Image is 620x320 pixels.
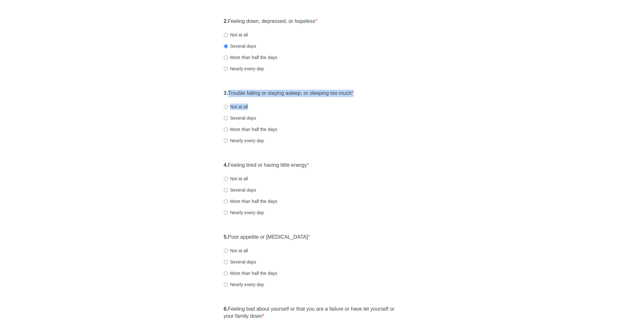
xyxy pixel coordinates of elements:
[224,43,256,49] label: Several days
[224,90,228,96] strong: 3.
[224,105,228,109] input: Not at all
[224,283,228,287] input: Nearly every day
[224,126,277,133] label: More than half the days
[224,199,228,204] input: More than half the days
[224,127,228,132] input: More than half the days
[224,306,228,312] strong: 6.
[224,67,228,71] input: Nearly every day
[224,211,228,215] input: Nearly every day
[224,104,248,110] label: Not at all
[224,54,277,61] label: More than half the days
[224,90,354,97] label: Trouble falling or staying asleep, or sleeping too much
[224,162,309,169] label: Feeling tired or having little energy
[224,18,228,24] strong: 2.
[224,162,228,168] strong: 4.
[224,139,228,143] input: Nearly every day
[224,65,264,72] label: Nearly every day
[224,234,228,240] strong: 5.
[224,270,277,276] label: More than half the days
[224,55,228,60] input: More than half the days
[224,115,256,121] label: Several days
[224,33,228,37] input: Not at all
[224,187,256,193] label: Several days
[224,32,248,38] label: Not at all
[224,175,248,182] label: Not at all
[224,177,228,181] input: Not at all
[224,260,228,264] input: Several days
[224,116,228,120] input: Several days
[224,281,264,288] label: Nearly every day
[224,249,228,253] input: Not at all
[224,18,317,25] label: Feeling down, depressed, or hopeless
[224,188,228,192] input: Several days
[224,198,277,205] label: More than half the days
[224,259,256,265] label: Several days
[224,271,228,275] input: More than half the days
[224,137,264,144] label: Nearly every day
[224,209,264,216] label: Nearly every day
[224,234,310,241] label: Poor appetite or [MEDICAL_DATA]
[224,247,248,254] label: Not at all
[224,44,228,48] input: Several days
